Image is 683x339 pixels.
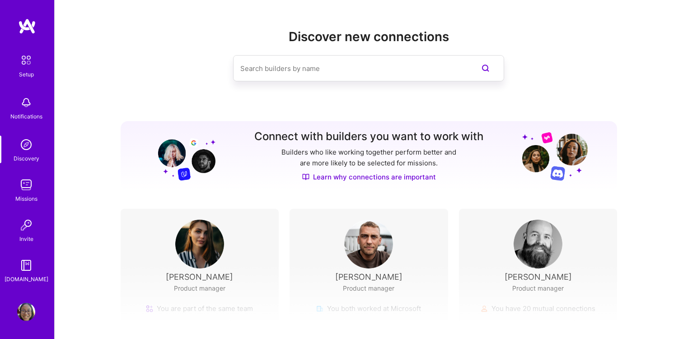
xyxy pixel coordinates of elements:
img: Grow your network [522,132,588,181]
img: Grow your network [150,131,215,181]
img: discovery [17,136,35,154]
img: Discover [302,173,309,181]
div: Missions [15,194,37,203]
img: setup [17,51,36,70]
a: Learn why connections are important [302,172,436,182]
img: User Avatar [17,303,35,321]
img: bell [17,94,35,112]
img: User Avatar [175,220,224,268]
input: Search builders by name [240,57,461,80]
img: User Avatar [344,220,393,268]
div: Invite [19,234,33,244]
h3: Connect with builders you want to work with [254,130,483,143]
img: logo [18,18,36,34]
div: Discovery [14,154,39,163]
img: guide book [17,256,35,274]
a: User Avatar [15,303,37,321]
img: teamwork [17,176,35,194]
div: Setup [19,70,34,79]
div: Notifications [10,112,42,121]
h2: Discover new connections [121,29,618,44]
img: User Avatar [514,220,562,268]
i: icon SearchPurple [480,63,491,74]
div: [DOMAIN_NAME] [5,274,48,284]
p: Builders who like working together perform better and are more likely to be selected for missions. [280,147,458,169]
img: Invite [17,216,35,234]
